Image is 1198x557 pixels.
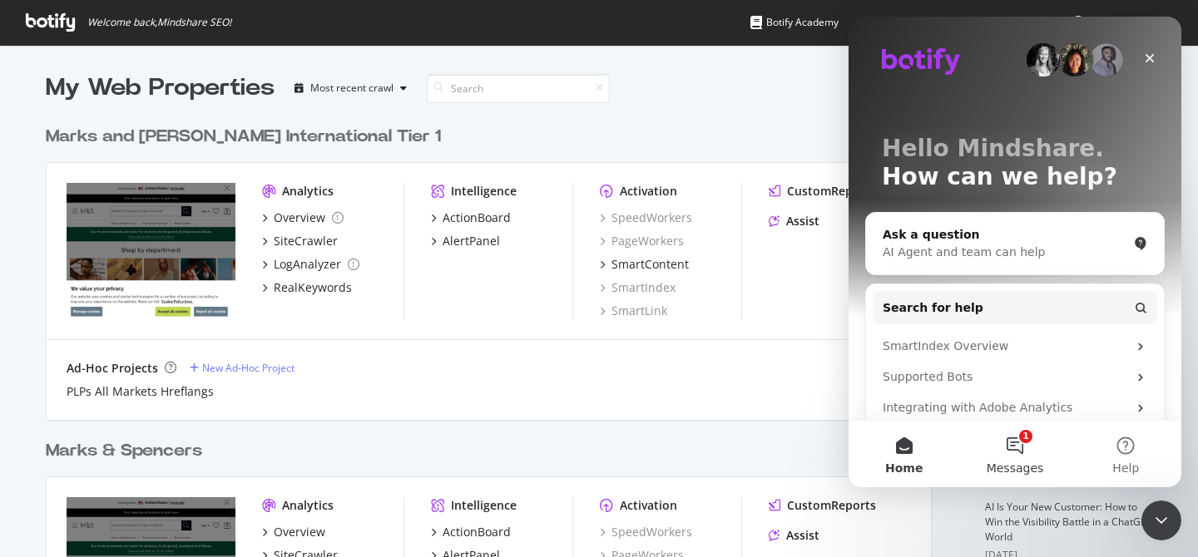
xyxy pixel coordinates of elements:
a: Overview [262,524,325,540]
a: PageWorkers [600,233,684,249]
div: Activation [620,183,677,200]
input: Search [427,74,610,103]
a: SpeedWorkers [600,524,692,540]
img: www.marksandspencer.com [67,183,235,318]
div: Most recent crawl [310,83,394,93]
a: ActionBoard [431,524,511,540]
a: LogAnalyzer [262,256,359,273]
div: Intelligence [451,183,517,200]
a: SpeedWorkers [600,209,692,226]
div: Botify Academy [750,14,839,31]
div: ActionBoard [443,524,511,540]
div: Overview [274,209,325,226]
iframe: Intercom live chat [1141,500,1181,540]
div: Assist [786,527,819,544]
a: CustomReports [769,497,876,514]
div: Assist [786,213,819,229]
div: Ad-Hoc Projects [67,360,158,377]
a: CustomReports [769,183,876,200]
div: Analytics [282,183,334,200]
div: ActionBoard [443,209,511,226]
a: AI Is Your New Customer: How to Win the Visibility Battle in a ChatGPT World [985,500,1152,544]
a: Marks & Spencers [46,439,209,463]
div: My Web Properties [46,71,275,105]
a: AlertPanel [431,233,500,249]
div: CustomReports [787,183,876,200]
div: Organizations [973,14,1058,31]
div: Marks and [PERSON_NAME] International Tier 1 [46,125,441,149]
iframe: Intercom live chat [849,17,1181,487]
a: SmartLink [600,303,667,319]
a: Marks and [PERSON_NAME] International Tier 1 [46,125,448,149]
a: Assist [769,527,819,544]
div: Intelligence [451,497,517,514]
div: Knowledge Base [857,14,954,31]
a: Assist [769,213,819,229]
div: Marks & Spencers [46,439,202,463]
a: PLPs All Markets Hreflangs [67,383,214,400]
a: RealKeywords [262,279,352,296]
span: Welcome back, Mindshare SEO ! [87,16,231,29]
button: Most recent crawl [288,75,413,101]
a: ActionBoard [431,209,511,226]
button: Mindshare SEO [1058,9,1190,36]
div: Activation [620,497,677,514]
a: SmartIndex [600,279,676,296]
div: Analytics [282,497,334,514]
div: CustomReports [787,497,876,514]
div: AlertPanel [443,233,500,249]
a: SiteCrawler [262,233,338,249]
div: RealKeywords [274,279,352,296]
a: SmartContent [600,256,689,273]
div: SiteCrawler [274,233,338,249]
a: Overview [262,209,344,226]
div: LogAnalyzer [274,256,341,273]
a: New Ad-Hoc Project [190,361,295,375]
div: SmartContent [611,256,689,273]
div: Overview [274,524,325,540]
div: New Ad-Hoc Project [202,361,295,375]
span: Mindshare SEO [1092,15,1163,29]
